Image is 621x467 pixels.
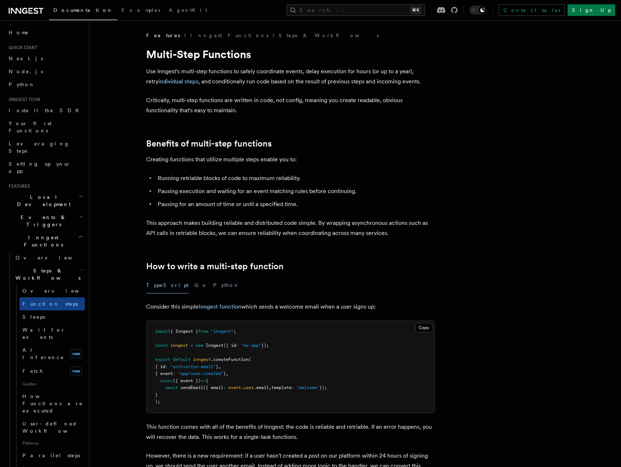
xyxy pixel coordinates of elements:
[122,7,160,13] span: Examples
[146,218,435,238] p: This approach makes building reliable and distributed code simple. By wrapping asynchronous actio...
[19,284,85,297] a: Overview
[6,26,85,39] a: Home
[178,371,223,376] span: "app/user.created"
[146,32,180,39] span: Features
[254,385,269,390] span: .email
[22,288,97,294] span: Overview
[49,2,117,20] a: Documentation
[6,214,79,228] span: Events & Triggers
[9,141,70,154] span: Leveraging Steps
[173,357,191,362] span: default
[279,32,379,39] a: Steps & Workflows
[155,392,158,397] span: }
[9,69,43,74] span: Node.js
[233,329,236,334] span: ;
[9,121,52,134] span: Your first Functions
[6,157,85,178] a: Setting up your app
[228,385,241,390] span: event
[6,97,40,102] span: Inngest tour
[6,52,85,65] a: Next.js
[146,95,435,115] p: Critically, multi-step functions are written in code, not config, meaning you create readable, ob...
[19,310,85,323] a: Sleeps
[415,323,432,332] button: Copy
[6,183,30,189] span: Features
[6,137,85,157] a: Leveraging Steps
[193,357,211,362] span: inngest
[6,78,85,91] a: Python
[22,314,45,320] span: Sleeps
[9,108,83,113] span: Install the SDK
[6,117,85,137] a: Your first Functions
[165,385,178,390] span: await
[156,186,435,196] li: Pausing execution and waiting for an event matching rules before continuing.
[216,364,218,369] span: }
[19,323,85,344] a: Wait for events
[6,45,37,51] span: Quick start
[319,385,327,390] span: });
[146,277,189,293] button: TypeScript
[146,422,435,442] p: This function comes with all of the benefits of Inngest: the code is reliable and retriable. If a...
[22,368,43,374] span: Fetch
[155,343,168,348] span: const
[155,364,165,369] span: { id
[469,6,487,14] button: Toggle dark mode
[411,6,421,14] kbd: ⌘K
[6,234,78,248] span: Inngest Functions
[241,343,261,348] span: "my-app"
[223,385,226,390] span: :
[165,2,211,19] a: AgentKit
[249,357,251,362] span: (
[13,264,85,284] button: Steps & Workflows
[223,371,226,376] span: }
[19,297,85,310] a: Function steps
[9,56,43,61] span: Next.js
[158,78,198,85] a: individual steps
[146,139,272,149] a: Benefits of multi-step functions
[269,385,271,390] span: ,
[6,104,85,117] a: Install the SDK
[156,173,435,183] li: Running retriable blocks of code to maximum reliability.
[211,329,233,334] span: "inngest"
[223,343,236,348] span: ({ id
[9,29,29,36] span: Home
[198,303,241,310] a: Inngest function
[287,4,425,16] button: Search...⌘K
[22,453,80,458] span: Parallel steps
[292,385,294,390] span: :
[170,364,216,369] span: "activation-email"
[6,65,85,78] a: Node.js
[297,385,319,390] span: "welcome"
[241,385,244,390] span: .
[155,329,170,334] span: import
[6,231,85,251] button: Inngest Functions
[19,449,85,462] a: Parallel steps
[190,32,268,39] a: Inngest Functions
[165,364,168,369] span: :
[271,385,292,390] span: template
[22,347,64,360] span: AI Inference
[146,66,435,87] p: Use Inngest's multi-step functions to safely coordinate events, delay execution for hours (or up ...
[156,199,435,209] li: Pausing for an amount of time or until a specified time.
[194,277,207,293] button: Go
[155,371,173,376] span: { event
[206,378,208,383] span: {
[173,378,201,383] span: ({ event })
[19,437,85,449] span: Patterns
[19,364,85,378] a: Fetchnew
[196,343,203,348] span: new
[9,161,71,174] span: Setting up your app
[22,301,78,307] span: Function steps
[499,4,565,16] a: Contact sales
[244,385,254,390] span: user
[169,7,207,13] span: AgentKit
[191,343,193,348] span: =
[19,344,85,364] a: AI Inferencenew
[213,277,240,293] button: Python
[6,191,85,211] button: Local Development
[6,193,79,208] span: Local Development
[146,261,284,271] a: How to write a multi-step function
[160,378,173,383] span: async
[117,2,165,19] a: Examples
[22,327,65,340] span: Wait for events
[146,302,435,312] p: Consider this simple which sends a welcome email when a user signs up:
